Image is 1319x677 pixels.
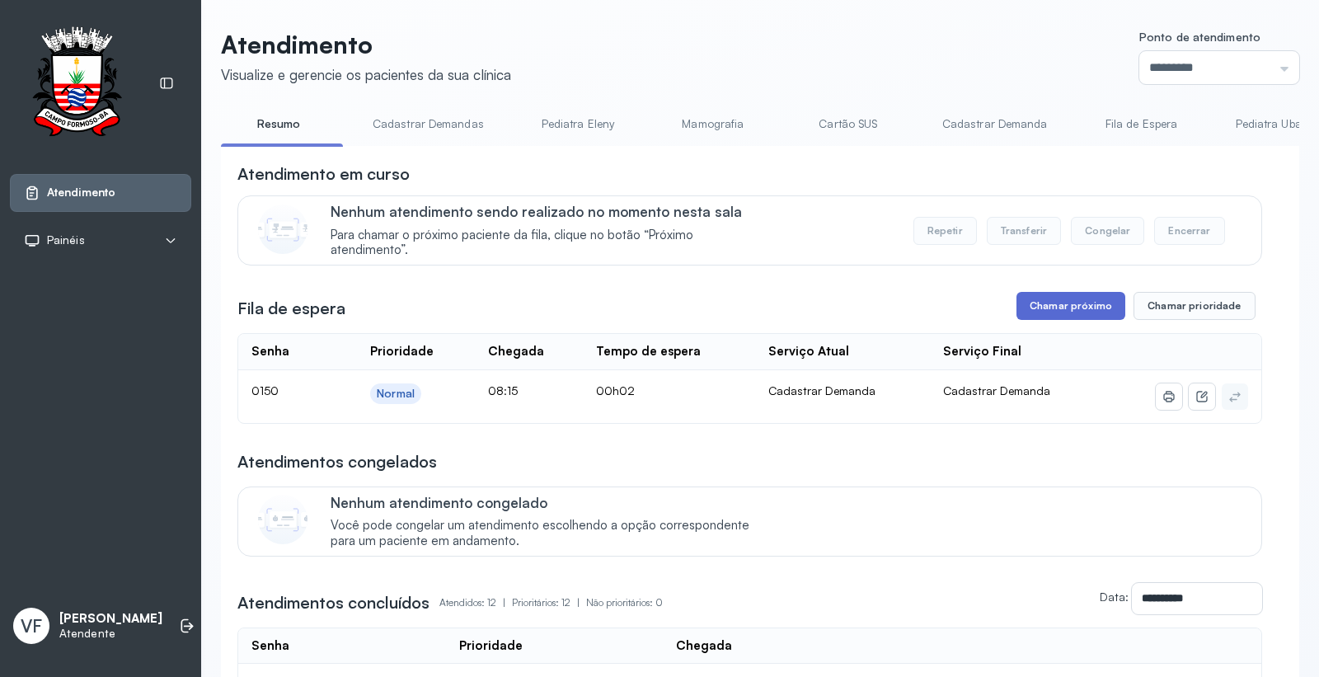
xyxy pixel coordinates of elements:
div: Tempo de espera [596,344,701,360]
a: Pediatra Eleny [520,110,636,138]
h3: Atendimentos congelados [237,450,437,473]
p: Atendimento [221,30,511,59]
div: Normal [377,387,415,401]
a: Cadastrar Demanda [926,110,1064,138]
a: Atendimento [24,185,177,201]
p: Prioritários: 12 [512,591,586,614]
h3: Atendimento em curso [237,162,410,186]
div: Chegada [488,344,544,360]
div: Prioridade [459,638,523,654]
button: Encerrar [1154,217,1224,245]
div: Serviço Atual [768,344,849,360]
span: Para chamar o próximo paciente da fila, clique no botão “Próximo atendimento”. [331,228,767,259]
h3: Atendimentos concluídos [237,591,429,614]
a: Cartão SUS [791,110,906,138]
div: Prioridade [370,344,434,360]
span: Você pode congelar um atendimento escolhendo a opção correspondente para um paciente em andamento. [331,518,767,549]
button: Congelar [1071,217,1144,245]
img: Imagem de CalloutCard [258,495,307,544]
span: Atendimento [47,186,115,200]
span: 00h02 [596,383,635,397]
div: Senha [251,344,289,360]
p: Nenhum atendimento congelado [331,494,767,511]
a: Fila de Espera [1084,110,1199,138]
div: Serviço Final [943,344,1021,360]
div: Cadastrar Demanda [768,383,917,398]
h3: Fila de espera [237,297,345,320]
a: Mamografia [655,110,771,138]
a: Resumo [221,110,336,138]
a: Cadastrar Demandas [356,110,500,138]
span: | [577,596,580,609]
div: Chegada [676,638,732,654]
span: Painéis [47,233,85,247]
span: 0150 [251,383,279,397]
img: Imagem de CalloutCard [258,205,307,254]
span: | [503,596,505,609]
label: Data: [1100,590,1129,604]
div: Senha [251,638,289,654]
p: Nenhum atendimento sendo realizado no momento nesta sala [331,203,767,220]
button: Chamar prioridade [1134,292,1256,320]
div: Visualize e gerencie os pacientes da sua clínica [221,66,511,83]
p: Atendente [59,627,162,641]
img: Logotipo do estabelecimento [17,26,136,141]
button: Chamar próximo [1016,292,1125,320]
span: Ponto de atendimento [1139,30,1260,44]
p: Atendidos: 12 [439,591,512,614]
span: Cadastrar Demanda [943,383,1050,397]
p: [PERSON_NAME] [59,611,162,627]
span: 08:15 [488,383,518,397]
p: Não prioritários: 0 [586,591,663,614]
button: Transferir [987,217,1062,245]
button: Repetir [913,217,977,245]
